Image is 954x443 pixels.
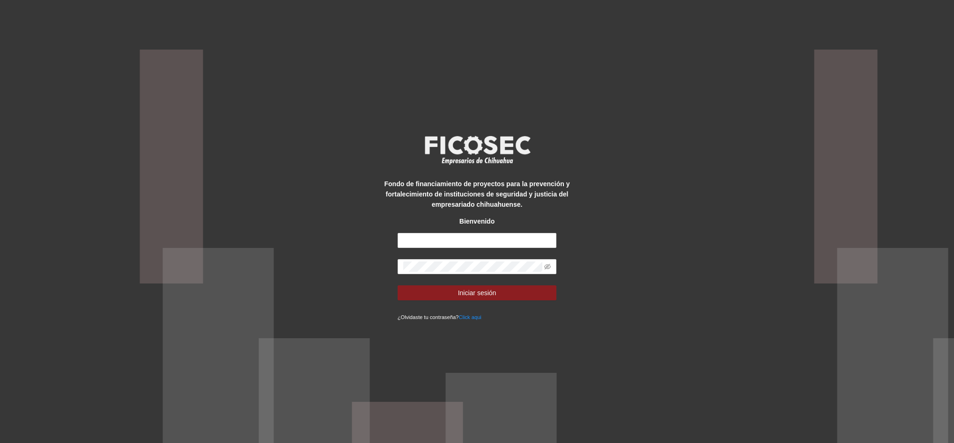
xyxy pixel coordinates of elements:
small: ¿Olvidaste tu contraseña? [398,314,481,320]
button: Iniciar sesión [398,285,557,300]
span: Iniciar sesión [458,288,496,298]
strong: Bienvenido [459,218,495,225]
a: Click aqui [459,314,481,320]
img: logo [419,133,536,167]
span: eye-invisible [544,263,551,270]
strong: Fondo de financiamiento de proyectos para la prevención y fortalecimiento de instituciones de seg... [385,180,570,208]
